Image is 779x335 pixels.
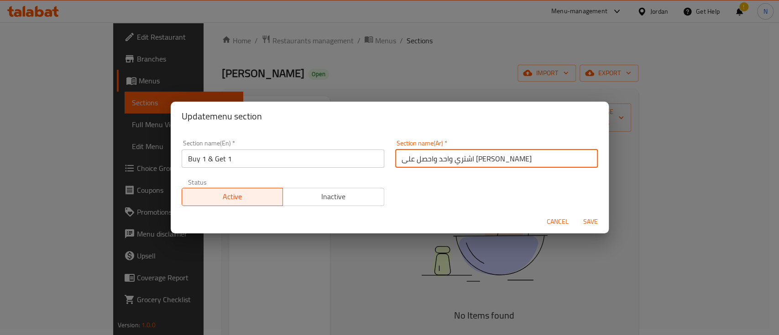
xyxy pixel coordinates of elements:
button: Inactive [282,188,384,206]
span: Active [186,190,280,203]
button: Save [576,213,605,230]
h2: Update menu section [182,109,598,124]
button: Cancel [543,213,572,230]
button: Active [182,188,283,206]
span: Inactive [287,190,381,203]
span: Save [580,216,601,227]
input: Please enter section name(ar) [395,149,598,168]
input: Please enter section name(en) [182,149,384,168]
span: Cancel [547,216,569,227]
